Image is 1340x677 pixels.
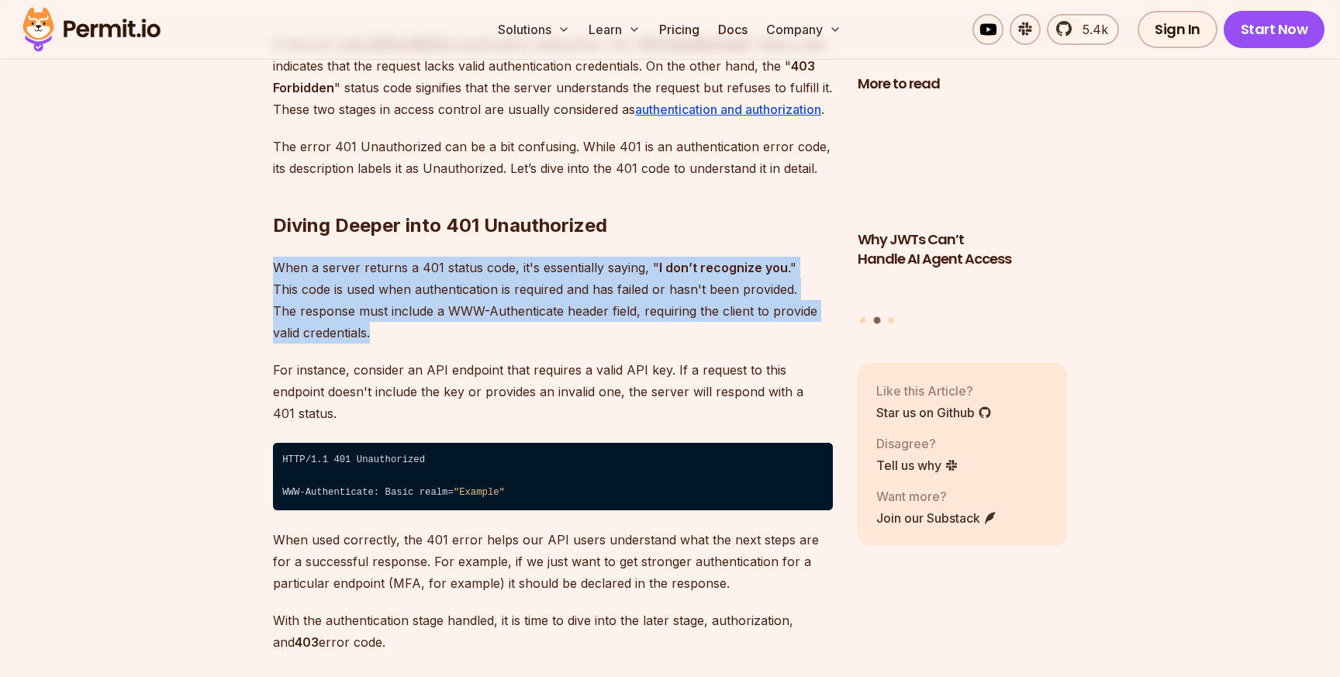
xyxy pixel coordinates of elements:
[273,257,833,344] p: When a server returns a 401 status code, it's essentially saying, " ." This code is used when aut...
[858,230,1067,268] h3: Why JWTs Can’t Handle AI Agent Access
[653,14,706,45] a: Pricing
[858,74,1067,94] h2: More to read
[16,3,167,56] img: Permit logo
[273,529,833,594] p: When used correctly, the 401 error helps our API users understand what the next steps are for a s...
[876,455,958,474] a: Tell us why
[635,102,821,117] a: authentication and authorization
[1138,11,1217,48] a: Sign In
[1224,11,1325,48] a: Start Now
[712,14,754,45] a: Docs
[659,260,788,275] strong: I don’t recognize you
[1073,20,1108,39] span: 5.4k
[888,316,894,323] button: Go to slide 3
[295,634,319,650] strong: 403
[454,487,505,498] span: "Example"
[876,433,958,452] p: Disagree?
[273,33,833,120] p: In the 4xx class, and are particularly noteworthy. The " " status code indicates that the request...
[876,381,992,399] p: Like this Article?
[876,486,997,505] p: Want more?
[1047,14,1119,45] a: 5.4k
[273,359,833,424] p: For instance, consider an API endpoint that requires a valid API key. If a request to this endpoi...
[760,14,848,45] button: Company
[273,136,833,179] p: The error 401 Unauthorized can be a bit confusing. While 401 is an authentication error code, its...
[860,316,866,323] button: Go to slide 1
[876,402,992,421] a: Star us on Github
[273,151,833,238] h2: Diving Deeper into 401 Unauthorized
[492,14,576,45] button: Solutions
[874,316,881,323] button: Go to slide 2
[876,508,997,527] a: Join our Substack
[858,103,1067,307] li: 2 of 3
[273,610,833,653] p: With the authentication stage handled, it is time to dive into the later stage, authorization, an...
[858,103,1067,326] div: Posts
[273,58,815,95] strong: 403 Forbidden
[858,103,1067,221] img: Why JWTs Can’t Handle AI Agent Access
[582,14,647,45] button: Learn
[273,443,833,511] code: HTTP/1.1 401 Unauthorized ⁠ WWW-Authenticate: Basic realm=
